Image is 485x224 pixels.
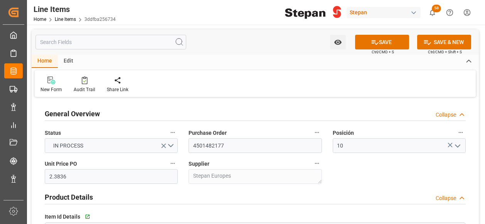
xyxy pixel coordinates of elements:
button: SAVE & NEW [417,35,471,49]
button: Help Center [441,4,458,21]
h2: General Overview [45,109,100,119]
div: Stepan [347,7,421,18]
span: Posición [333,129,354,137]
div: Audit Trail [74,86,95,93]
div: Collapse [436,111,456,119]
div: New Form [40,86,62,93]
span: Unit Price PO [45,160,77,168]
button: Unit Price PO [168,158,178,168]
span: 58 [432,5,441,12]
button: open menu [330,35,346,49]
button: Supplier [312,158,322,168]
button: open menu [45,138,178,153]
button: show 58 new notifications [424,4,441,21]
button: Purchase Order [312,127,322,137]
button: SAVE [355,35,409,49]
div: Share Link [107,86,128,93]
span: Supplier [189,160,209,168]
textarea: Stepan Europes [189,169,322,184]
span: Item Id Details [45,213,80,221]
div: Collapse [436,194,456,202]
button: Status [168,127,178,137]
span: Ctrl/CMD + S [372,49,394,55]
button: Stepan [347,5,424,20]
a: Line Items [55,17,76,22]
span: Status [45,129,61,137]
div: Edit [58,55,79,68]
input: Type to search/select [333,138,466,153]
button: Posición [456,127,466,137]
a: Home [34,17,46,22]
div: Home [32,55,58,68]
h2: Product Details [45,192,93,202]
span: Ctrl/CMD + Shift + S [428,49,462,55]
div: Line Items [34,3,116,15]
span: Purchase Order [189,129,227,137]
input: Search Fields [35,35,186,49]
img: Stepan_Company_logo.svg.png_1713531530.png [285,6,341,19]
span: IN PROCESS [49,142,87,150]
button: open menu [451,140,463,152]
